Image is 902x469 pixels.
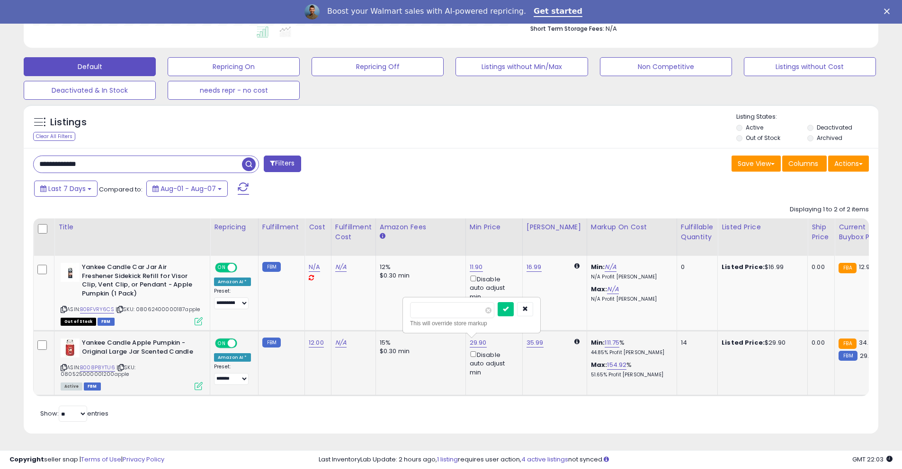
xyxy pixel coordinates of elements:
b: Yankee Candle Car Jar Air Freshener Sidekick Refill for Visor Clip, Vent Clip, or Pendant - Apple... [82,263,197,300]
div: % [591,339,670,356]
a: Terms of Use [81,455,121,464]
b: Max: [591,285,607,294]
a: 16.99 [527,262,542,272]
button: Save View [732,156,781,172]
p: N/A Profit [PERSON_NAME] [591,296,670,303]
div: Amazon AI * [214,353,251,362]
a: 1 listing [437,455,458,464]
button: Repricing Off [312,57,444,76]
span: FBM [84,382,101,391]
small: FBM [262,338,281,347]
div: Repricing [214,222,254,232]
div: Boost your Walmart sales with AI-powered repricing. [327,7,526,16]
h5: Listings [50,116,87,129]
div: Close [884,9,893,14]
a: B008P8YTU6 [80,364,115,372]
button: Filters [264,156,301,172]
small: FBA [839,263,856,273]
div: Ship Price [812,222,831,242]
button: Deactivated & In Stock [24,81,156,100]
span: All listings that are currently out of stock and unavailable for purchase on Amazon [61,318,96,326]
div: Amazon Fees [380,222,462,232]
div: Listed Price [722,222,804,232]
div: Clear All Filters [33,132,75,141]
span: ON [216,339,228,347]
div: Fulfillment [262,222,301,232]
label: Archived [817,134,842,142]
div: Current Buybox Price [839,222,887,242]
a: N/A [335,338,347,347]
a: N/A [605,262,616,272]
a: Privacy Policy [123,455,164,464]
div: ASIN: [61,263,203,324]
small: Amazon Fees. [380,232,385,241]
span: Aug-01 - Aug-07 [161,184,216,193]
div: ASIN: [61,339,203,389]
button: Aug-01 - Aug-07 [146,181,228,197]
p: N/A Profit [PERSON_NAME] [591,274,670,280]
div: $0.30 min [380,271,458,280]
span: OFF [236,339,251,347]
div: Markup on Cost [591,222,673,232]
label: Deactivated [817,123,852,131]
p: Listing States: [736,113,878,122]
button: Non Competitive [600,57,732,76]
a: 154.92 [607,360,626,370]
div: Preset: [214,288,251,309]
span: FBM [98,318,115,326]
div: This will override store markup [410,319,533,328]
span: All listings currently available for purchase on Amazon [61,382,82,391]
div: Last InventoryLab Update: 2 hours ago, requires user action, not synced. [319,455,893,464]
div: $29.90 [722,339,800,347]
img: Profile image for Adrian [304,4,320,19]
b: Listed Price: [722,338,765,347]
button: Last 7 Days [34,181,98,197]
div: Amazon AI * [214,278,251,286]
button: Listings without Min/Max [455,57,588,76]
div: Disable auto adjust min [470,274,515,301]
span: OFF [236,264,251,272]
b: Max: [591,360,607,369]
b: Min: [591,262,605,271]
div: seller snap | | [9,455,164,464]
div: 0.00 [812,339,827,347]
img: 31TJc9z1C6L._SL40_.jpg [61,263,80,282]
div: 0.00 [812,263,827,271]
a: 35.99 [527,338,544,347]
b: Min: [591,338,605,347]
span: N/A [606,24,617,33]
div: % [591,361,670,378]
span: Columns [788,159,818,168]
div: [PERSON_NAME] [527,222,583,232]
button: Default [24,57,156,76]
th: The percentage added to the cost of goods (COGS) that forms the calculator for Min & Max prices. [587,218,677,256]
button: Repricing On [168,57,300,76]
button: needs repr - no cost [168,81,300,100]
button: Columns [782,156,827,172]
div: Fulfillment Cost [335,222,372,242]
div: Cost [309,222,327,232]
p: 51.65% Profit [PERSON_NAME] [591,372,670,378]
a: N/A [607,285,618,294]
button: Listings without Cost [744,57,876,76]
a: 11.90 [470,262,483,272]
div: 12% [380,263,458,271]
div: Fulfillable Quantity [681,222,714,242]
span: Compared to: [99,185,143,194]
span: 2025-08-15 22:03 GMT [852,455,893,464]
div: 15% [380,339,458,347]
img: 41ulqXelCdL._SL40_.jpg [61,339,80,357]
b: Yankee Candle Apple Pumpkin - Original Large Jar Scented Candle [82,339,197,358]
a: 12.00 [309,338,324,347]
span: 29.9 [860,351,873,360]
span: ON [216,264,228,272]
div: Disable auto adjust min [470,349,515,377]
a: N/A [309,262,320,272]
a: 29.90 [470,338,487,347]
a: B0BFVRY6CS [80,305,114,313]
span: Show: entries [40,409,108,418]
a: N/A [335,262,347,272]
div: Preset: [214,364,251,385]
small: FBM [262,262,281,272]
label: Out of Stock [746,134,780,142]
